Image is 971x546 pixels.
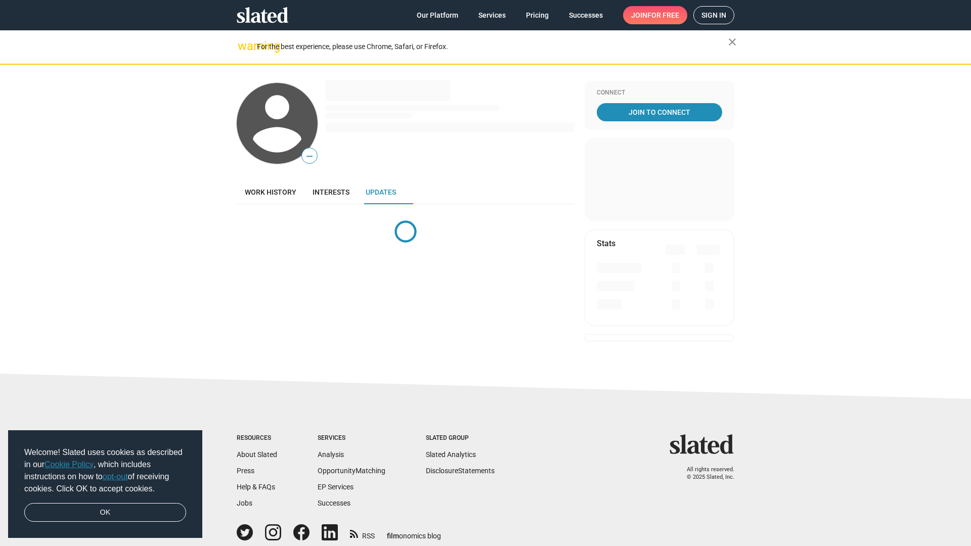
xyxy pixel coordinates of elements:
div: Resources [237,434,277,442]
a: Cookie Policy [45,460,94,469]
a: Sign in [693,6,734,24]
span: Pricing [526,6,549,24]
a: Work history [237,180,304,204]
mat-icon: warning [238,40,250,52]
a: Slated Analytics [426,450,476,459]
mat-card-title: Stats [597,238,615,249]
a: OpportunityMatching [318,467,385,475]
span: Welcome! Slated uses cookies as described in our , which includes instructions on how to of recei... [24,446,186,495]
span: Services [478,6,506,24]
a: Services [470,6,514,24]
a: Press [237,467,254,475]
span: Sign in [701,7,726,24]
span: — [302,150,317,163]
a: Joinfor free [623,6,687,24]
a: Interests [304,180,358,204]
mat-icon: close [726,36,738,48]
a: Updates [358,180,404,204]
a: Join To Connect [597,103,722,121]
div: Connect [597,89,722,97]
a: Help & FAQs [237,483,275,491]
p: All rights reserved. © 2025 Slated, Inc. [676,466,734,481]
a: dismiss cookie message [24,503,186,522]
span: Interests [313,188,349,196]
span: Updates [366,188,396,196]
span: Work history [245,188,296,196]
a: opt-out [103,472,128,481]
div: Slated Group [426,434,495,442]
a: Successes [318,499,350,507]
a: About Slated [237,450,277,459]
a: RSS [350,525,375,541]
a: Jobs [237,499,252,507]
a: EP Services [318,483,354,491]
div: Services [318,434,385,442]
a: Successes [561,6,611,24]
span: Our Platform [417,6,458,24]
a: Our Platform [409,6,466,24]
a: Pricing [518,6,557,24]
span: Join To Connect [599,103,720,121]
span: for free [647,6,679,24]
div: For the best experience, please use Chrome, Safari, or Firefox. [257,40,728,54]
span: Join [631,6,679,24]
a: filmonomics blog [387,523,441,541]
div: cookieconsent [8,430,202,538]
a: Analysis [318,450,344,459]
a: DisclosureStatements [426,467,495,475]
span: film [387,532,399,540]
span: Successes [569,6,603,24]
